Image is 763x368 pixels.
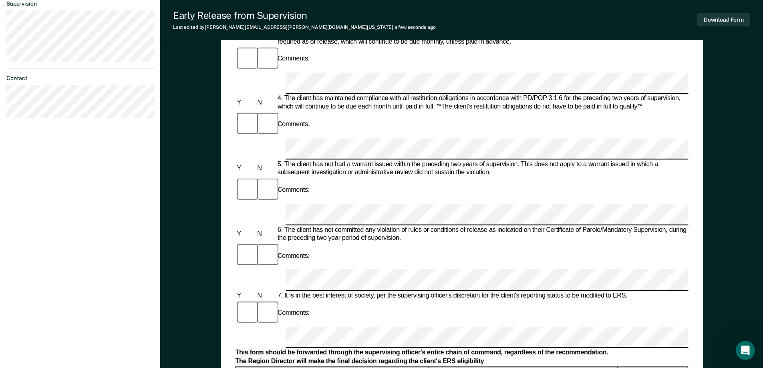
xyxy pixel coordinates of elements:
[276,292,688,300] div: 7. It is in the best interest of society, per the supervising officer's discretion for the client...
[256,99,276,107] div: N
[736,341,755,360] iframe: Intercom live chat
[276,95,688,111] div: 4. The client has maintained compliance with all restitution obligations in accordance with PD/PO...
[276,309,311,317] div: Comments:
[697,13,750,26] button: Download Form
[6,0,154,7] dt: Supervision
[276,226,688,242] div: 6. The client has not committed any violation of rules or conditions of release as indicated on t...
[276,186,311,194] div: Comments:
[6,75,154,82] dt: Contact
[235,230,256,238] div: Y
[256,292,276,300] div: N
[256,165,276,173] div: N
[173,24,436,30] div: Last edited by [PERSON_NAME][EMAIL_ADDRESS][PERSON_NAME][DOMAIN_NAME][US_STATE]
[235,99,256,107] div: Y
[235,358,688,366] div: The Region Director will make the final decision regarding the client's ERS eligibility
[173,10,436,21] div: Early Release from Supervision
[395,24,436,30] span: a few seconds ago
[235,349,688,357] div: This form should be forwarded through the supervising officer's entire chain of command, regardle...
[276,252,311,260] div: Comments:
[276,55,311,63] div: Comments:
[235,292,256,300] div: Y
[276,161,688,177] div: 5. The client has not had a warrant issued within the preceding two years of supervision. This do...
[276,121,311,129] div: Comments:
[256,230,276,238] div: N
[235,165,256,173] div: Y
